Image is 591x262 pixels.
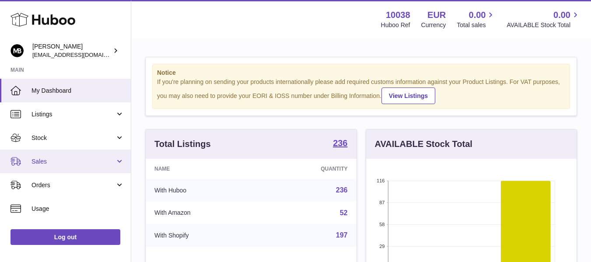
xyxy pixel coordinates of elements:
span: 0.00 [553,9,570,21]
a: 197 [336,231,348,239]
a: 0.00 AVAILABLE Stock Total [507,9,581,29]
th: Name [146,159,261,179]
span: My Dashboard [31,87,124,95]
a: 236 [333,139,347,149]
div: [PERSON_NAME] [32,42,111,59]
span: Stock [31,134,115,142]
h3: Total Listings [154,138,211,150]
text: 87 [379,200,385,205]
h3: AVAILABLE Stock Total [375,138,472,150]
td: With Huboo [146,179,261,202]
strong: 236 [333,139,347,147]
img: hi@margotbardot.com [10,44,24,57]
text: 29 [379,244,385,249]
span: Usage [31,205,124,213]
span: [EMAIL_ADDRESS][DOMAIN_NAME] [32,51,129,58]
a: 236 [336,186,348,194]
strong: EUR [427,9,446,21]
th: Quantity [261,159,356,179]
text: 116 [377,178,385,183]
div: Huboo Ref [381,21,410,29]
td: With Amazon [146,202,261,224]
a: 52 [340,209,348,217]
span: Listings [31,110,115,119]
div: If you're planning on sending your products internationally please add required customs informati... [157,78,565,104]
text: 58 [379,222,385,227]
a: View Listings [381,87,435,104]
strong: 10038 [386,9,410,21]
span: Total sales [457,21,496,29]
strong: Notice [157,69,565,77]
div: Currency [421,21,446,29]
td: With Shopify [146,224,261,247]
span: Sales [31,157,115,166]
a: Log out [10,229,120,245]
a: 0.00 Total sales [457,9,496,29]
span: Orders [31,181,115,189]
span: 0.00 [469,9,486,21]
span: AVAILABLE Stock Total [507,21,581,29]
